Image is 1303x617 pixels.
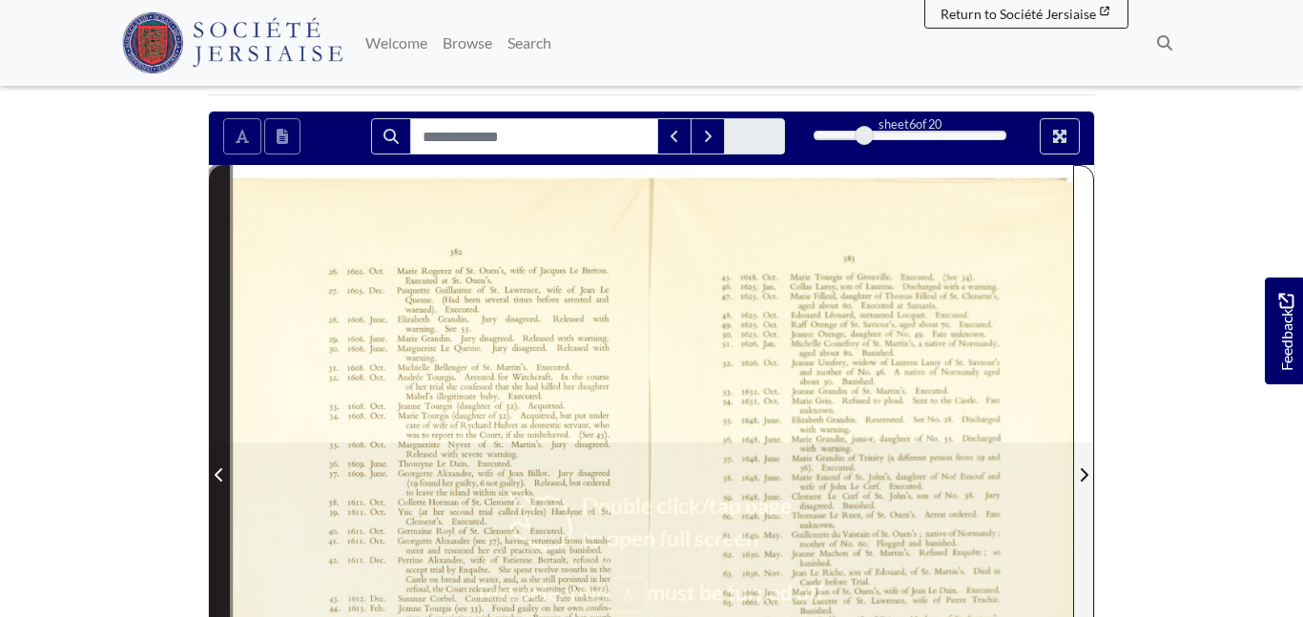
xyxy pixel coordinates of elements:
[410,118,658,154] input: Search for
[941,6,1096,22] span: Return to Société Jersiaise
[122,12,342,73] img: Société Jersiaise
[657,118,692,154] button: Previous Match
[223,118,261,154] button: Toggle text selection (Alt+T)
[1265,278,1303,384] a: Would you like to provide feedback?
[1040,118,1080,154] button: Full screen mode
[122,8,342,78] a: Société Jersiaise logo
[814,115,1006,134] div: sheet of 20
[500,24,559,62] a: Search
[358,24,435,62] a: Welcome
[371,118,411,154] button: Search
[1274,294,1297,371] span: Feedback
[435,24,500,62] a: Browse
[691,118,725,154] button: Next Match
[909,116,916,132] span: 6
[264,118,300,154] button: Open transcription window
